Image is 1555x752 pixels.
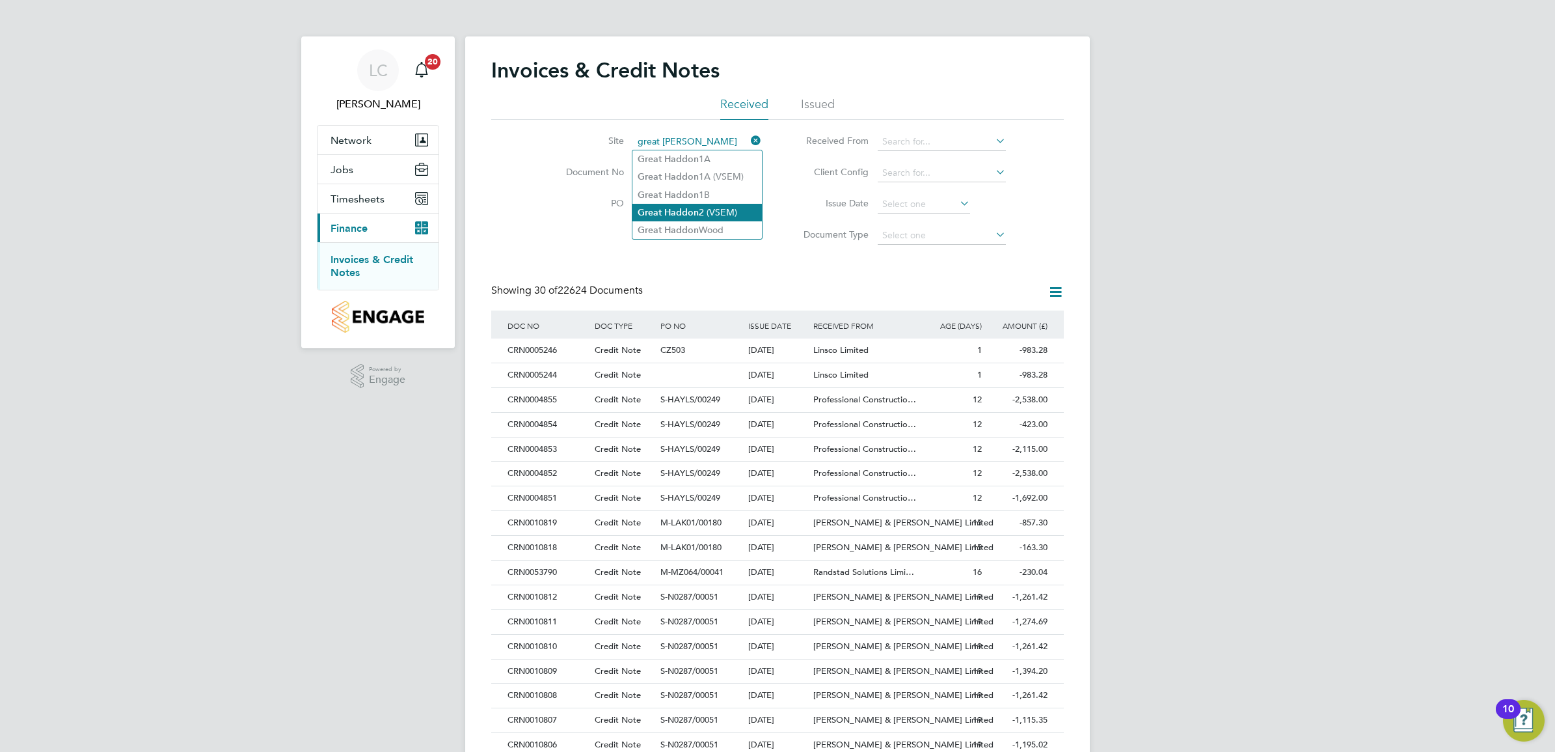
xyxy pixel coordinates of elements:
div: DOC TYPE [591,311,657,341]
span: LC [369,62,388,79]
div: CRN0004853 [504,438,591,462]
label: Document Type [794,229,869,240]
button: Open Resource Center, 10 new notifications [1503,700,1545,742]
span: Powered by [369,364,405,375]
span: 19 [973,739,982,750]
span: Credit Note [595,665,641,676]
label: Document No [549,166,624,178]
div: [DATE] [745,635,811,659]
li: Issued [801,96,835,120]
span: 16 [973,566,982,578]
button: Timesheets [318,184,439,213]
div: CRN0010818 [504,536,591,560]
li: Wood [632,221,762,239]
b: Haddon [664,207,699,218]
div: ISSUE DATE [745,311,811,341]
span: [PERSON_NAME] & [PERSON_NAME] Limited [813,517,994,528]
span: 1 [977,344,982,355]
span: Credit Note [595,566,641,578]
span: S-HAYLS/00249 [660,492,720,503]
span: Professional Constructio… [813,394,916,405]
span: Finance [331,222,368,234]
span: S-N0287/00051 [660,641,718,652]
span: S-HAYLS/00249 [660,394,720,405]
div: -423.00 [985,413,1051,437]
span: 12 [973,394,982,405]
div: [DATE] [745,486,811,510]
span: Credit Note [595,369,641,380]
span: Credit Note [595,419,641,430]
div: -1,115.35 [985,708,1051,732]
span: Jobs [331,163,353,176]
div: -857.30 [985,511,1051,535]
div: RECEIVED FROM [810,311,919,341]
span: CZ503 [660,344,685,355]
span: S-HAYLS/00249 [660,419,720,430]
label: Received From [794,135,869,146]
span: S-HAYLS/00249 [660,443,720,454]
span: 12 [973,419,982,430]
li: 1A (VSEM) [632,168,762,186]
span: S-N0287/00051 [660,739,718,750]
span: M-LAK01/00180 [660,542,722,553]
div: CRN0010807 [504,708,591,732]
div: [DATE] [745,339,811,363]
span: Credit Note [595,394,641,405]
li: 1A [632,150,762,168]
span: Credit Note [595,739,641,750]
span: S-N0287/00051 [660,616,718,627]
div: CRN0053790 [504,561,591,585]
div: CRN0004855 [504,388,591,412]
span: S-N0287/00051 [660,591,718,602]
div: [DATE] [745,708,811,732]
b: Haddon [664,171,699,182]
div: CRN0010810 [504,635,591,659]
a: 20 [409,49,435,91]
input: Search for... [878,164,1006,182]
div: [DATE] [745,438,811,462]
span: Credit Note [595,616,641,627]
div: CRN0005244 [504,363,591,387]
div: -1,261.42 [985,635,1051,659]
div: -2,538.00 [985,462,1051,486]
img: countryside-properties-logo-retina.png [332,301,424,333]
div: [DATE] [745,536,811,560]
div: [DATE] [745,363,811,387]
span: Professional Constructio… [813,492,916,503]
b: Great [638,171,662,182]
div: CRN0004854 [504,413,591,437]
span: 19 [973,665,982,676]
div: DOC NO [504,311,591,341]
span: S-HAYLS/00249 [660,467,720,479]
span: Randstad Solutions Limi… [813,566,914,578]
label: Issue Date [794,197,869,209]
div: -1,261.42 [985,585,1051,609]
div: CRN0010811 [504,610,591,634]
span: Credit Note [595,714,641,725]
button: Jobs [318,155,439,184]
div: 10 [1502,709,1514,726]
div: Finance [318,242,439,290]
a: Powered byEngage [351,364,406,389]
div: -1,692.00 [985,486,1051,510]
span: 20 [425,54,440,70]
span: Professional Constructio… [813,419,916,430]
div: CRN0004851 [504,486,591,510]
span: Credit Note [595,467,641,479]
div: CRN0010812 [504,585,591,609]
div: [DATE] [745,660,811,684]
div: [DATE] [745,388,811,412]
span: Credit Note [595,641,641,652]
div: -163.30 [985,536,1051,560]
div: -1,274.69 [985,610,1051,634]
div: AMOUNT (£) [985,311,1051,341]
div: CRN0004852 [504,462,591,486]
div: -983.28 [985,363,1051,387]
span: Linsco Limited [813,369,869,380]
span: M-LAK01/00180 [660,517,722,528]
span: Luke Collins [317,96,439,112]
span: [PERSON_NAME] & [PERSON_NAME] Limited [813,641,994,652]
span: Credit Note [595,542,641,553]
span: [PERSON_NAME] & [PERSON_NAME] Limited [813,739,994,750]
div: -2,115.00 [985,438,1051,462]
